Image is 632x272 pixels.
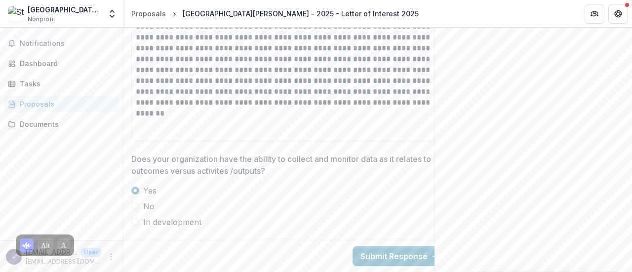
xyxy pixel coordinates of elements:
span: In development [143,216,201,228]
a: Documents [4,116,119,132]
span: Notifications [20,39,115,48]
button: Submit Response [353,246,447,266]
span: Yes [143,185,157,196]
div: jrandle@stvhope.org [12,253,16,260]
div: Documents [20,119,111,129]
button: More [105,251,117,263]
img: St. Vincent's House [8,6,24,22]
a: Tasks [4,76,119,92]
a: Proposals [4,96,119,112]
p: User [81,248,101,257]
p: [EMAIL_ADDRESS][DOMAIN_NAME] [26,257,101,266]
div: Dashboard [20,58,111,69]
a: Dashboard [4,55,119,72]
button: Notifications [4,36,119,51]
p: Does your organization have the ability to collect and monitor data as it relates to outcomes ver... [131,153,433,177]
button: Open entity switcher [105,4,119,24]
a: Proposals [127,6,170,21]
div: Tasks [20,78,111,89]
div: Proposals [20,99,111,109]
div: Proposals [131,8,166,19]
span: Nonprofit [28,15,55,24]
button: Partners [585,4,604,24]
div: [GEOGRAPHIC_DATA][PERSON_NAME] - 2025 - Letter of Interest 2025 [183,8,419,19]
span: No [143,200,155,212]
button: Get Help [608,4,628,24]
nav: breadcrumb [127,6,423,21]
div: [GEOGRAPHIC_DATA][PERSON_NAME] [28,4,101,15]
